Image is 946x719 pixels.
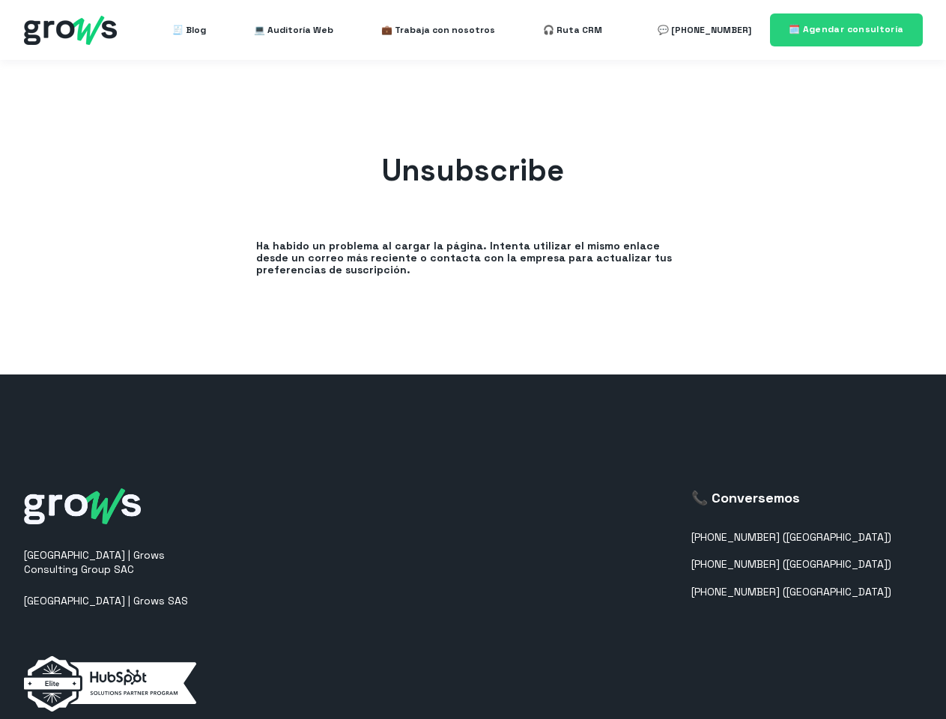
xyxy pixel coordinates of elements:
a: [PHONE_NUMBER] ([GEOGRAPHIC_DATA]) [691,586,891,598]
a: 🧾 Blog [172,15,206,45]
h3: 📞 Conversemos [691,488,891,507]
a: [PHONE_NUMBER] ([GEOGRAPHIC_DATA]) [691,558,891,571]
a: 💼 Trabaja con nosotros [381,15,495,45]
img: elite-horizontal-white [24,656,196,712]
span: 🗓️ Agendar consultoría [789,23,904,35]
img: grows-white_1 [24,488,141,524]
a: 🗓️ Agendar consultoría [770,13,923,46]
a: 💻 Auditoría Web [254,15,333,45]
p: [GEOGRAPHIC_DATA] | Grows Consulting Group SAC [24,548,211,577]
a: 💬 [PHONE_NUMBER] [658,15,751,45]
p: [GEOGRAPHIC_DATA] | Grows SAS [24,594,211,608]
a: [PHONE_NUMBER] ([GEOGRAPHIC_DATA]) [691,531,891,544]
h3: Ha habido un problema al cargar la página. Intenta utilizar el mismo enlace desde un correo más r... [256,240,691,276]
img: grows - hubspot [24,16,117,45]
h1: Unsubscribe [256,150,691,192]
a: 🎧 Ruta CRM [543,15,602,45]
